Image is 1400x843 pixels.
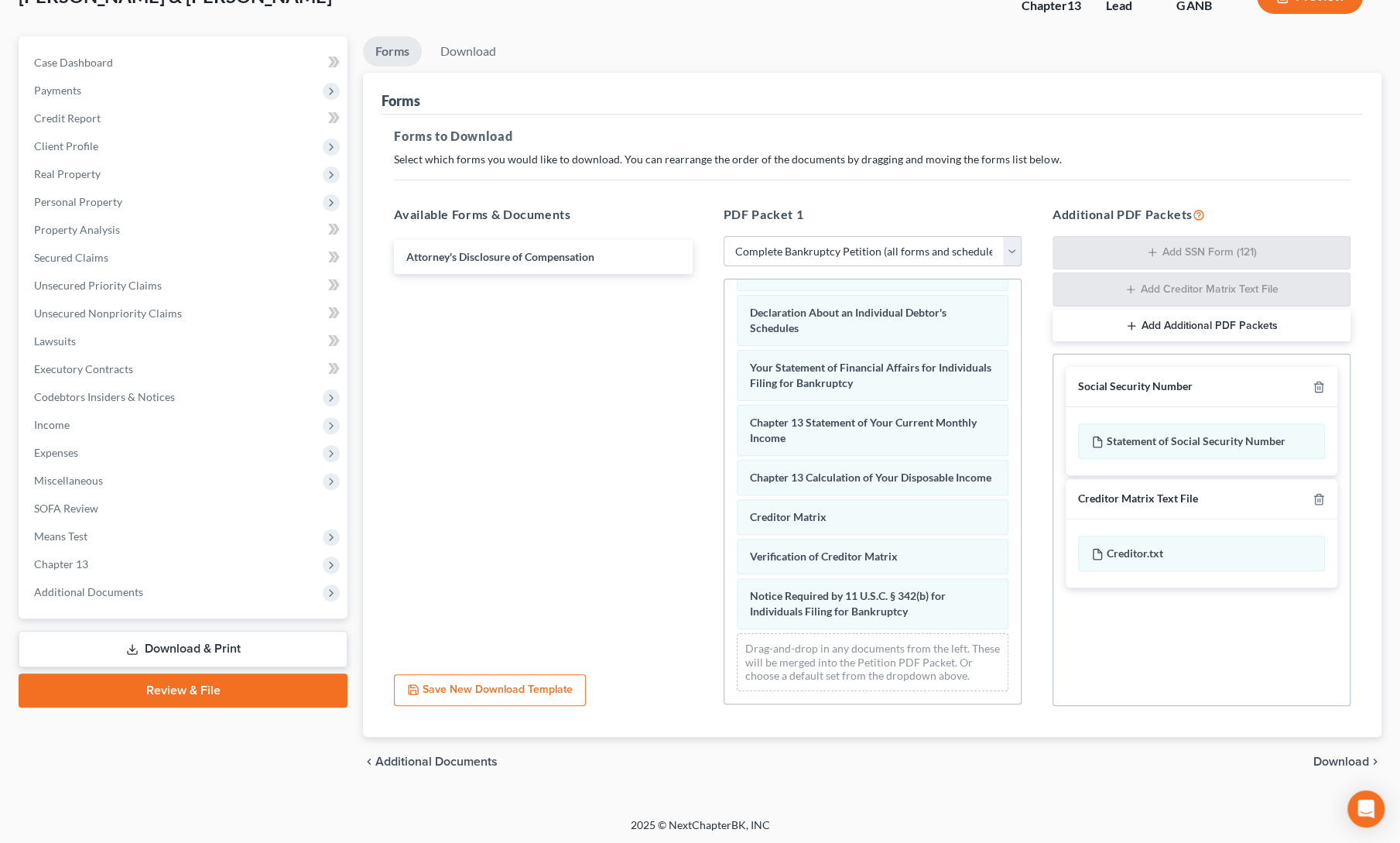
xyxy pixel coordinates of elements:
[34,474,103,487] span: Miscellaneous
[34,502,98,515] span: SOFA Review
[34,557,88,571] span: Chapter 13
[34,167,101,180] span: Real Property
[428,36,508,67] a: Download
[34,307,182,320] span: Unsecured Nonpriority Claims
[19,673,347,708] a: Review & File
[1078,423,1325,459] div: Statement of Social Security Number
[363,756,498,768] a: chevron_left Additional Documents
[34,390,175,403] span: Codebtors Insiders & Notices
[34,84,81,97] span: Payments
[750,471,991,484] span: Chapter 13 Calculation of Your Disposable Income
[34,418,70,431] span: Income
[1078,536,1325,571] div: Creditor.txt
[750,510,827,523] span: Creditor Matrix
[363,756,375,768] i: chevron_left
[34,251,108,264] span: Secured Claims
[34,195,122,208] span: Personal Property
[750,416,977,444] span: Chapter 13 Statement of Your Current Monthly Income
[382,91,420,110] div: Forms
[406,250,594,263] span: Attorney's Disclosure of Compensation
[363,36,422,67] a: Forms
[750,589,946,618] span: Notice Required by 11 U.S.C. § 342(b) for Individuals Filing for Bankruptcy
[22,244,347,272] a: Secured Claims
[724,205,1022,224] h5: PDF Packet 1
[1053,205,1350,224] h5: Additional PDF Packets
[750,361,991,389] span: Your Statement of Financial Affairs for Individuals Filing for Bankruptcy
[22,355,347,383] a: Executory Contracts
[34,362,133,375] span: Executory Contracts
[19,631,347,667] a: Download & Print
[34,334,76,348] span: Lawsuits
[394,152,1350,167] p: Select which forms you would like to download. You can rearrange the order of the documents by dr...
[34,529,87,543] span: Means Test
[737,633,1008,691] div: Drag-and-drop in any documents from the left. These will be merged into the Petition PDF Packet. ...
[1078,379,1193,394] div: Social Security Number
[1053,272,1350,307] button: Add Creditor Matrix Text File
[22,216,347,244] a: Property Analysis
[750,550,898,563] span: Verification of Creditor Matrix
[34,56,113,69] span: Case Dashboard
[34,139,98,152] span: Client Profile
[22,327,347,355] a: Lawsuits
[1369,756,1381,768] i: chevron_right
[22,49,347,77] a: Case Dashboard
[1313,756,1381,768] button: Download chevron_right
[375,756,498,768] span: Additional Documents
[22,495,347,523] a: SOFA Review
[22,300,347,327] a: Unsecured Nonpriority Claims
[34,585,143,598] span: Additional Documents
[1347,790,1385,828] div: Open Intercom Messenger
[22,272,347,300] a: Unsecured Priority Claims
[1313,756,1369,768] span: Download
[750,306,946,334] span: Declaration About an Individual Debtor's Schedules
[34,279,162,292] span: Unsecured Priority Claims
[34,111,101,125] span: Credit Report
[22,105,347,132] a: Credit Report
[1078,492,1198,506] div: Creditor Matrix Text File
[1053,236,1350,270] button: Add SSN Form (121)
[394,674,586,707] button: Save New Download Template
[394,205,692,224] h5: Available Forms & Documents
[34,446,78,459] span: Expenses
[1053,310,1350,342] button: Add Additional PDF Packets
[394,127,1350,146] h5: Forms to Download
[34,223,120,236] span: Property Analysis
